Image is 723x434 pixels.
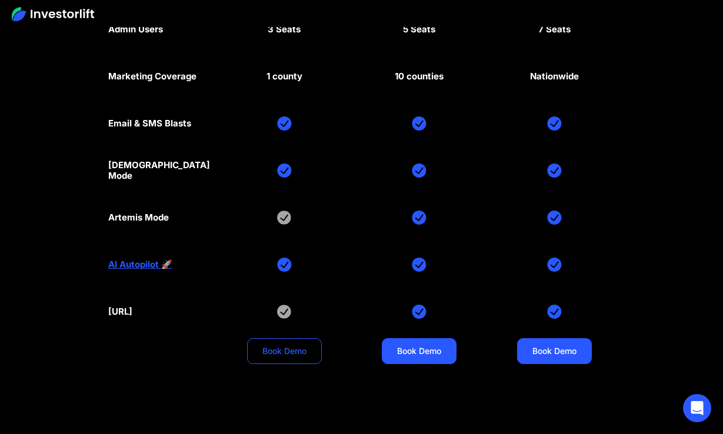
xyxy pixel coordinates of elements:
div: 3 Seats [268,24,301,35]
a: AI Autopilot 🚀 [108,259,172,270]
div: Marketing Coverage [108,71,196,82]
div: 10 counties [395,71,444,82]
div: 7 Seats [538,24,571,35]
a: Book Demo [382,338,457,364]
div: Email & SMS Blasts [108,118,191,129]
div: [DEMOGRAPHIC_DATA] Mode [108,160,210,181]
div: 1 county [266,71,302,82]
a: Book Demo [517,338,592,364]
div: [URL] [108,306,132,317]
div: Nationwide [530,71,579,82]
a: Book Demo [247,338,322,364]
div: 5 Seats [403,24,435,35]
div: Admin Users [108,24,163,35]
div: Open Intercom Messenger [683,394,711,422]
div: Artemis Mode [108,212,169,223]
